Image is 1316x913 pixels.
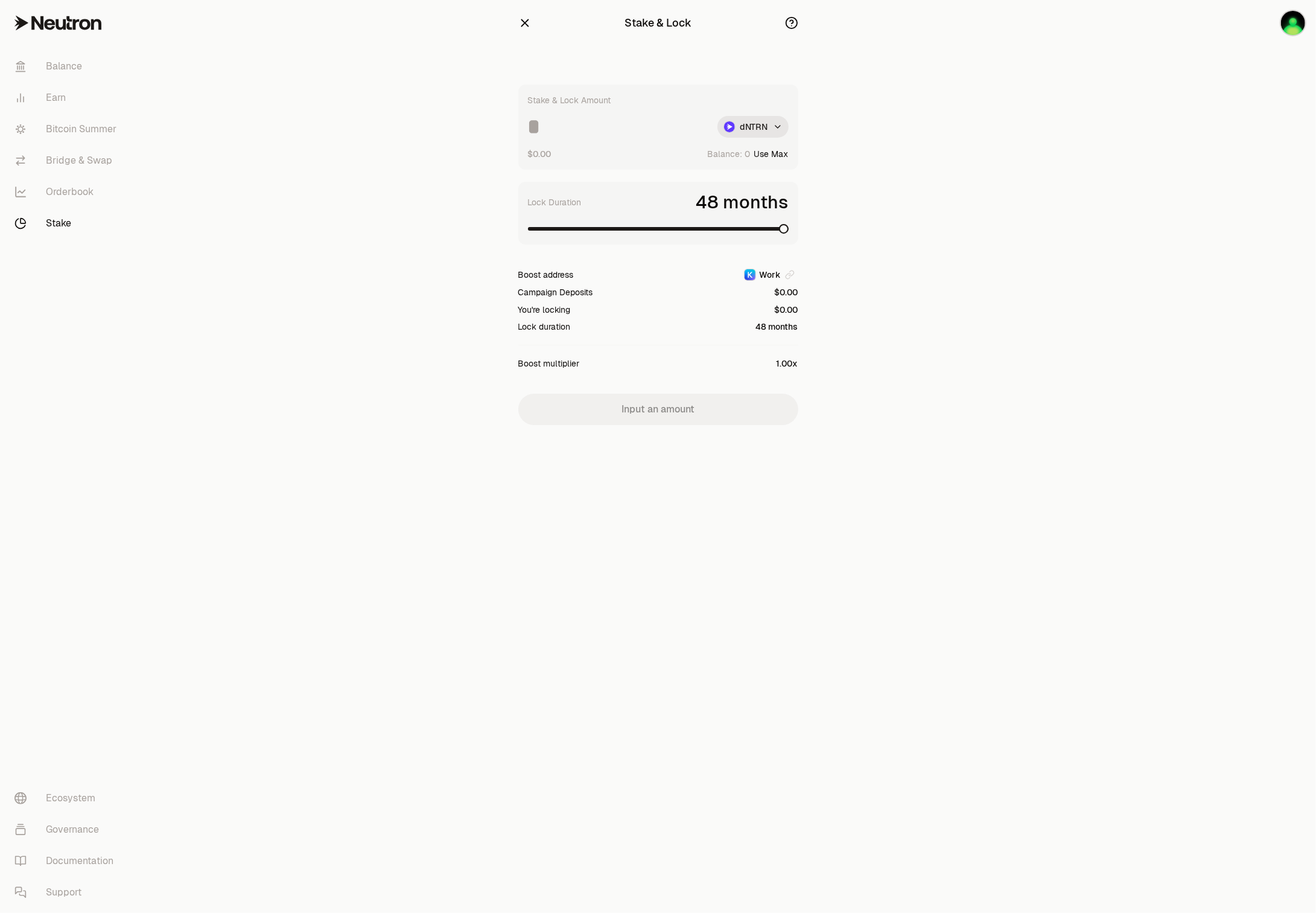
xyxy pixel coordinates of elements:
[754,148,789,160] button: Use Max
[5,783,130,814] a: Ecosystem
[518,357,580,370] div: Boost multiplier
[5,877,130,908] a: Support
[518,321,571,333] div: Lock duration
[777,357,798,370] div: 1.00x
[528,94,611,106] div: Stake & Lock Amount
[740,269,798,281] button: KeplrWork
[5,82,130,114] a: Earn
[5,145,130,176] a: Bridge & Swap
[518,269,574,281] div: Boost address
[518,304,571,316] div: You're locking
[724,121,735,132] img: dNTRN Logo
[708,148,743,160] span: Balance:
[5,208,130,239] a: Stake
[625,14,691,31] div: Stake & Lock
[1281,11,1305,35] img: Work
[528,147,552,160] button: $0.00
[5,51,130,82] a: Balance
[745,269,755,280] img: Keplr
[518,286,593,298] div: Campaign Deposits
[528,196,582,208] label: Lock Duration
[717,116,789,138] button: dNTRN LogodNTRN
[756,321,798,333] div: 48 months
[5,814,130,845] a: Governance
[760,269,781,281] span: Work
[696,191,789,213] span: 48 months
[5,845,130,877] a: Documentation
[5,176,130,208] a: Orderbook
[5,114,130,145] a: Bitcoin Summer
